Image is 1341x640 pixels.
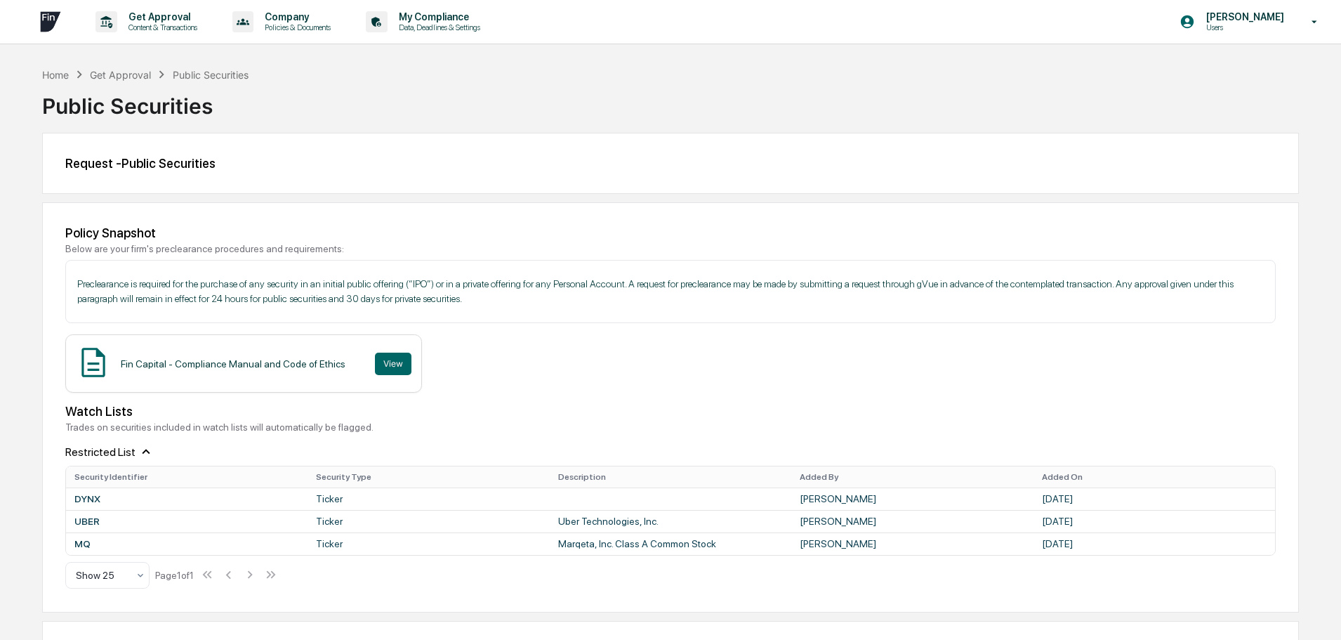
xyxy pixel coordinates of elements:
div: Home [42,69,69,81]
div: Page 1 of 1 [155,570,194,581]
th: Added On [1033,466,1275,488]
div: Get Approval [90,69,151,81]
td: Marqeta, Inc. Class A Common Stock [550,533,791,555]
th: Added By [791,466,1033,488]
td: [DATE] [1033,533,1275,555]
div: Fin Capital - Compliance Manual and Code of Ethics [121,358,345,370]
td: [DATE] [1033,488,1275,510]
td: [DATE] [1033,510,1275,533]
img: logo [34,5,67,39]
button: View [375,353,411,375]
div: Watch Lists [65,404,1276,419]
div: Restricted List [65,433,1276,459]
p: Company [253,11,338,22]
p: My Compliance [388,11,487,22]
th: Security Identifier [66,466,308,488]
div: Below are your firm's preclearance procedures and requirements: [65,243,1276,254]
p: Data, Deadlines & Settings [388,22,487,32]
td: Ticker [308,488,549,510]
p: Content & Transactions [117,22,204,32]
img: Document Icon [76,345,111,380]
div: Request - Public Securities [65,156,1276,171]
div: Policy Snapshot [65,226,1276,240]
th: Security Type [308,466,549,488]
p: [PERSON_NAME] [1195,11,1291,22]
div: UBER [74,516,299,527]
div: DYNX [74,493,299,504]
p: Policies & Documents [253,22,338,32]
td: Ticker [308,533,549,555]
div: Public Securities [173,69,249,81]
iframe: Open customer support [1296,594,1334,632]
div: Trades on securities included in watch lists will automatically be flagged. [65,422,1276,433]
p: Users [1195,22,1291,32]
td: [PERSON_NAME] [791,533,1033,555]
p: Get Approval [117,11,204,22]
div: MQ [74,538,299,549]
td: [PERSON_NAME] [791,488,1033,510]
th: Description [550,466,791,488]
td: [PERSON_NAME] [791,510,1033,533]
p: Preclearance is required for the purchase of any security in an initial public offering (“IPO”) o... [77,277,1264,306]
td: Uber Technologies, Inc. [550,510,791,533]
td: Ticker [308,510,549,533]
div: Public Securities [42,82,1299,119]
